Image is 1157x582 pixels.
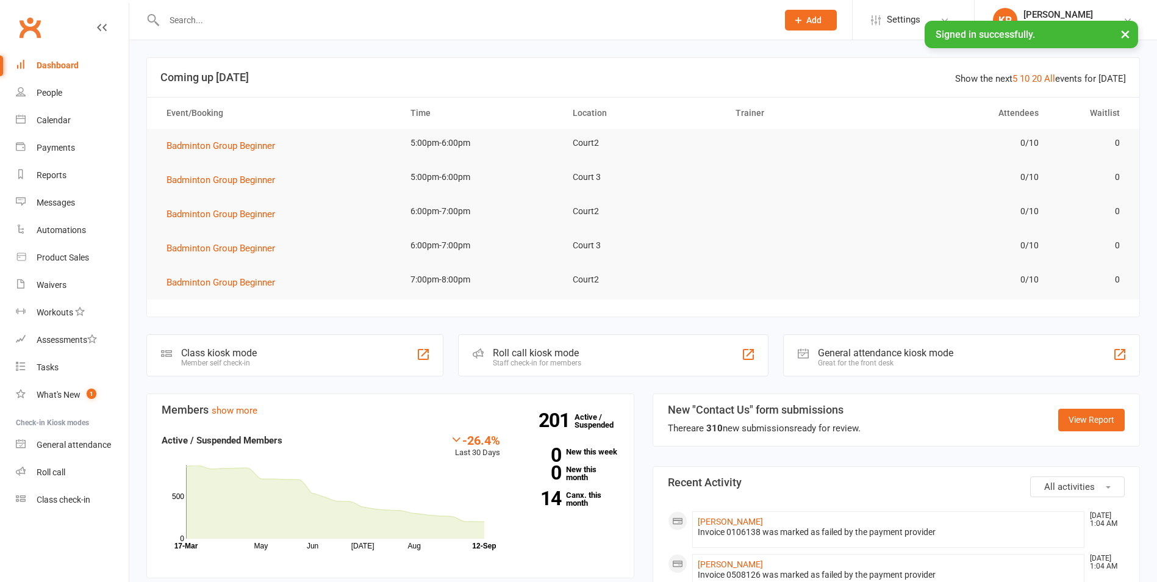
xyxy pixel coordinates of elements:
td: Court2 [562,129,724,157]
div: Automations [37,225,86,235]
div: Waivers [37,280,66,290]
span: 1 [87,389,96,399]
strong: 201 [539,411,575,429]
a: Messages [16,189,129,217]
td: Court 3 [562,231,724,260]
button: Badminton Group Beginner [167,241,284,256]
div: Class check-in [37,495,90,505]
a: 201Active / Suspended [575,404,628,438]
a: General attendance kiosk mode [16,431,129,459]
span: Badminton Group Beginner [167,174,275,185]
button: All activities [1030,476,1125,497]
a: [PERSON_NAME] [698,517,763,526]
span: All activities [1044,481,1095,492]
th: Waitlist [1050,98,1131,129]
div: Invoice 0106138 was marked as failed by the payment provider [698,527,1080,537]
a: 0New this week [518,448,619,456]
div: Show the next events for [DATE] [955,71,1126,86]
td: Court2 [562,265,724,294]
span: Signed in successfully. [936,29,1035,40]
h3: New "Contact Us" form submissions [668,404,861,416]
a: 14Canx. this month [518,491,619,507]
div: Member self check-in [181,359,257,367]
div: General attendance kiosk mode [818,347,953,359]
div: Calendar [37,115,71,125]
div: Staff check-in for members [493,359,581,367]
a: Waivers [16,271,129,299]
a: Payments [16,134,129,162]
strong: 0 [518,464,561,482]
button: Add [785,10,837,31]
a: What's New1 [16,381,129,409]
a: Roll call [16,459,129,486]
td: 0/10 [887,163,1049,192]
a: 20 [1032,73,1042,84]
div: [GEOGRAPHIC_DATA] [1023,20,1106,31]
strong: 14 [518,489,561,508]
strong: Active / Suspended Members [162,435,282,446]
h3: Members [162,404,619,416]
h3: Coming up [DATE] [160,71,1126,84]
th: Attendees [887,98,1049,129]
a: Workouts [16,299,129,326]
a: View Report [1058,409,1125,431]
td: 5:00pm-6:00pm [399,129,562,157]
a: Assessments [16,326,129,354]
td: 0 [1050,163,1131,192]
strong: 310 [706,423,723,434]
a: Tasks [16,354,129,381]
div: Assessments [37,335,97,345]
button: Badminton Group Beginner [167,173,284,187]
div: What's New [37,390,81,400]
input: Search... [160,12,769,29]
a: 5 [1012,73,1017,84]
span: Badminton Group Beginner [167,277,275,288]
a: Reports [16,162,129,189]
button: Badminton Group Beginner [167,275,284,290]
th: Trainer [725,98,887,129]
div: [PERSON_NAME] [1023,9,1106,20]
button: × [1114,21,1136,47]
a: 10 [1020,73,1030,84]
a: show more [212,405,257,416]
div: People [37,88,62,98]
h3: Recent Activity [668,476,1125,489]
a: 0New this month [518,465,619,481]
div: Product Sales [37,253,89,262]
span: Badminton Group Beginner [167,209,275,220]
span: Badminton Group Beginner [167,243,275,254]
button: Badminton Group Beginner [167,138,284,153]
div: -26.4% [450,433,500,447]
div: Class kiosk mode [181,347,257,359]
div: There are new submissions ready for review. [668,421,861,436]
td: 5:00pm-6:00pm [399,163,562,192]
a: Calendar [16,107,129,134]
a: All [1044,73,1055,84]
a: People [16,79,129,107]
td: 0 [1050,197,1131,226]
td: 0 [1050,265,1131,294]
div: Payments [37,143,75,153]
a: Product Sales [16,244,129,271]
div: Dashboard [37,60,79,70]
div: Roll call [37,467,65,477]
div: KP [993,8,1017,32]
time: [DATE] 1:04 AM [1084,512,1124,528]
span: Settings [887,6,920,34]
td: 7:00pm-8:00pm [399,265,562,294]
span: Add [806,15,822,25]
th: Time [399,98,562,129]
a: Clubworx [15,12,45,43]
div: Reports [37,170,66,180]
th: Event/Booking [156,98,399,129]
button: Badminton Group Beginner [167,207,284,221]
td: 0/10 [887,265,1049,294]
div: Tasks [37,362,59,372]
div: Workouts [37,307,73,317]
td: 0/10 [887,197,1049,226]
td: 0 [1050,129,1131,157]
td: 0 [1050,231,1131,260]
td: Court 3 [562,163,724,192]
td: 6:00pm-7:00pm [399,197,562,226]
a: Automations [16,217,129,244]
